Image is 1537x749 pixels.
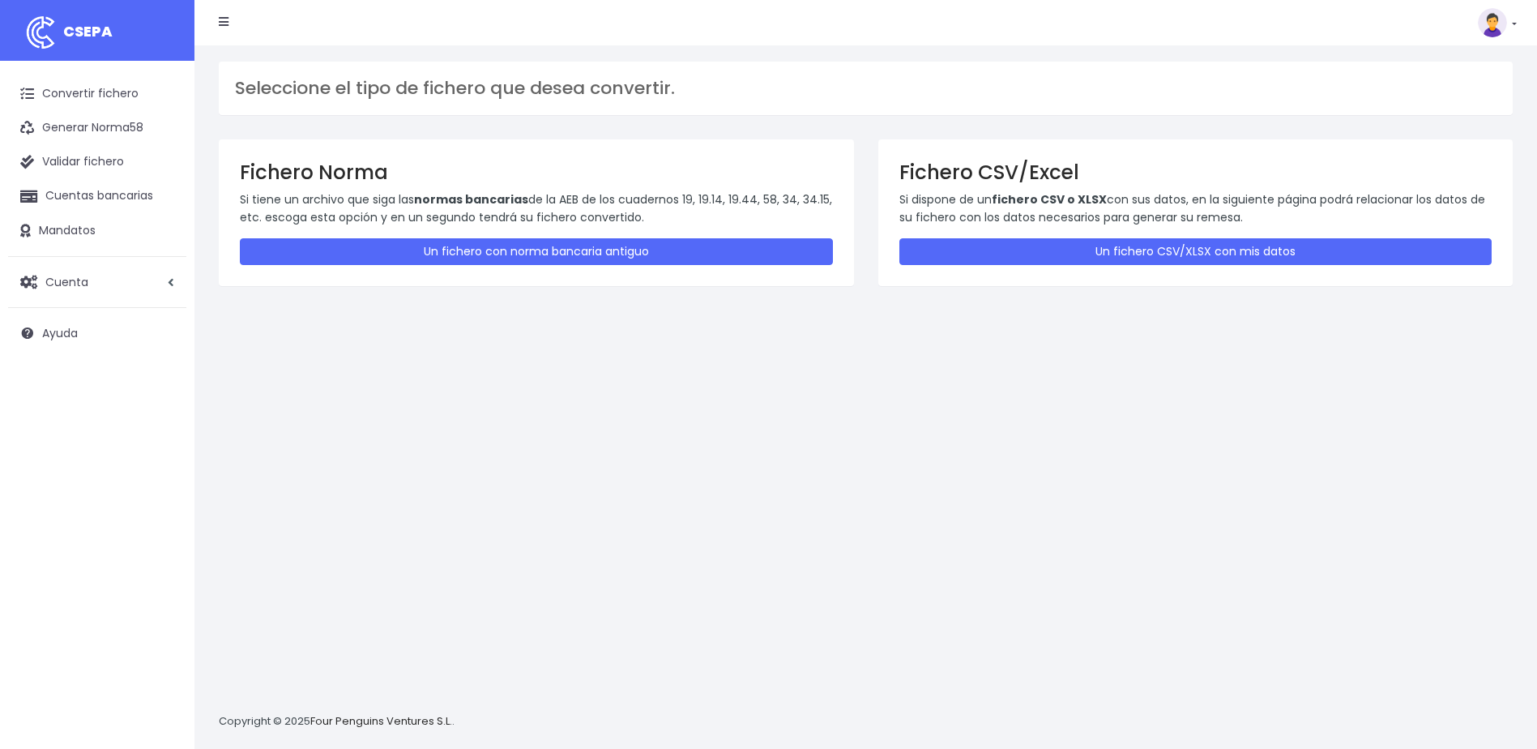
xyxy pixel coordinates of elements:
[8,316,186,350] a: Ayuda
[235,78,1496,99] h3: Seleccione el tipo de fichero que desea convertir.
[8,77,186,111] a: Convertir fichero
[240,160,833,184] h3: Fichero Norma
[899,160,1492,184] h3: Fichero CSV/Excel
[8,111,186,145] a: Generar Norma58
[20,12,61,53] img: logo
[219,713,455,730] p: Copyright © 2025 .
[992,191,1107,208] strong: fichero CSV o XLSX
[899,190,1492,227] p: Si dispone de un con sus datos, en la siguiente página podrá relacionar los datos de su fichero c...
[1478,8,1507,37] img: profile
[240,238,833,265] a: Un fichero con norma bancaria antiguo
[240,190,833,227] p: Si tiene un archivo que siga las de la AEB de los cuadernos 19, 19.14, 19.44, 58, 34, 34.15, etc....
[8,214,186,248] a: Mandatos
[414,191,528,208] strong: normas bancarias
[310,713,452,729] a: Four Penguins Ventures S.L.
[8,179,186,213] a: Cuentas bancarias
[899,238,1492,265] a: Un fichero CSV/XLSX con mis datos
[8,265,186,299] a: Cuenta
[45,273,88,289] span: Cuenta
[8,145,186,179] a: Validar fichero
[63,21,113,41] span: CSEPA
[42,325,78,341] span: Ayuda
